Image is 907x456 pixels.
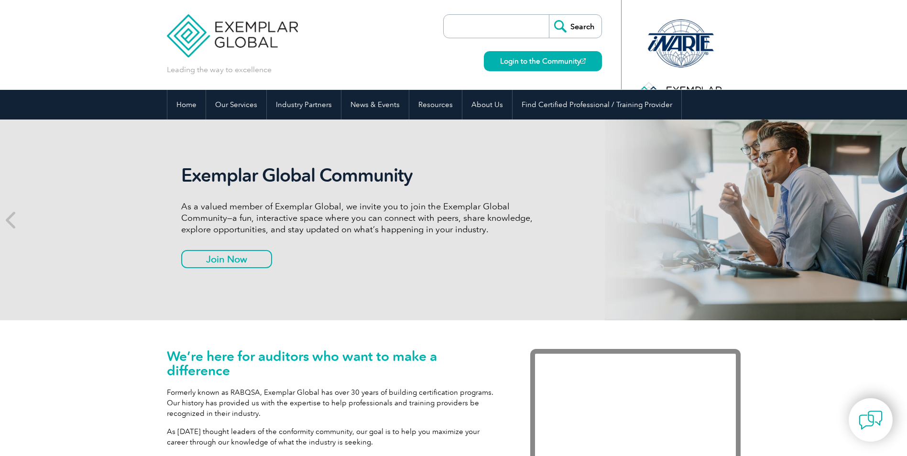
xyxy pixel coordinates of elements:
p: As [DATE] thought leaders of the conformity community, our goal is to help you maximize your care... [167,426,502,447]
img: open_square.png [580,58,586,64]
a: News & Events [341,90,409,119]
p: As a valued member of Exemplar Global, we invite you to join the Exemplar Global Community—a fun,... [181,201,540,235]
img: contact-chat.png [859,408,883,432]
h2: Exemplar Global Community [181,164,540,186]
a: About Us [462,90,512,119]
input: Search [549,15,601,38]
p: Leading the way to excellence [167,65,272,75]
a: Login to the Community [484,51,602,71]
h1: We’re here for auditors who want to make a difference [167,349,502,378]
p: Formerly known as RABQSA, Exemplar Global has over 30 years of building certification programs. O... [167,387,502,419]
a: Our Services [206,90,266,119]
a: Industry Partners [267,90,341,119]
a: Resources [409,90,462,119]
a: Join Now [181,250,272,268]
a: Find Certified Professional / Training Provider [513,90,681,119]
a: Home [167,90,206,119]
